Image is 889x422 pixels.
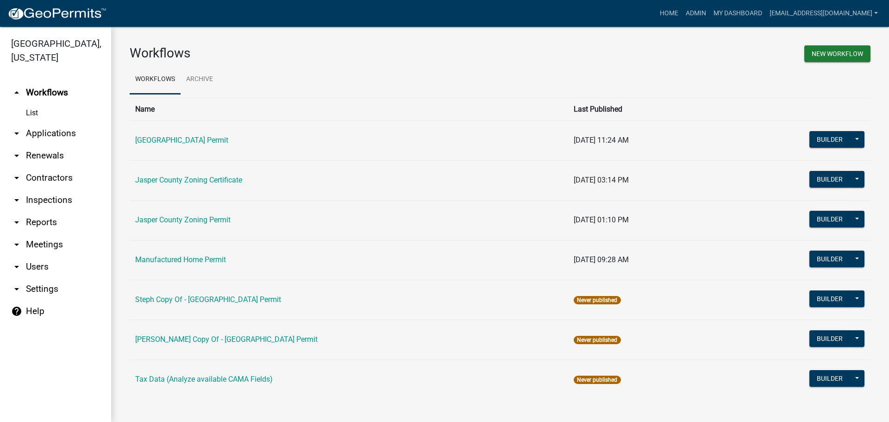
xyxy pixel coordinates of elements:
i: arrow_drop_down [11,150,22,161]
a: Workflows [130,65,181,94]
th: Name [130,98,568,120]
button: Builder [809,211,850,227]
button: Builder [809,131,850,148]
span: [DATE] 03:14 PM [574,176,629,184]
a: My Dashboard [710,5,766,22]
button: Builder [809,251,850,267]
a: Jasper County Zoning Certificate [135,176,242,184]
span: Never published [574,336,620,344]
a: Home [656,5,682,22]
span: [DATE] 11:24 AM [574,136,629,145]
a: Tax Data (Analyze available CAMA Fields) [135,375,273,384]
i: arrow_drop_down [11,128,22,139]
i: arrow_drop_up [11,87,22,98]
a: [GEOGRAPHIC_DATA] Permit [135,136,228,145]
span: Never published [574,296,620,304]
a: [PERSON_NAME] Copy Of - [GEOGRAPHIC_DATA] Permit [135,335,318,344]
span: Never published [574,376,620,384]
i: arrow_drop_down [11,172,22,183]
a: Manufactured Home Permit [135,255,226,264]
a: Jasper County Zoning Permit [135,215,231,224]
button: Builder [809,171,850,188]
button: Builder [809,290,850,307]
h3: Workflows [130,45,493,61]
i: help [11,306,22,317]
span: [DATE] 01:10 PM [574,215,629,224]
i: arrow_drop_down [11,195,22,206]
button: Builder [809,330,850,347]
th: Last Published [568,98,718,120]
button: Builder [809,370,850,387]
a: Steph Copy Of - [GEOGRAPHIC_DATA] Permit [135,295,281,304]
i: arrow_drop_down [11,217,22,228]
a: [EMAIL_ADDRESS][DOMAIN_NAME] [766,5,882,22]
span: [DATE] 09:28 AM [574,255,629,264]
a: Archive [181,65,219,94]
i: arrow_drop_down [11,261,22,272]
a: Admin [682,5,710,22]
i: arrow_drop_down [11,283,22,295]
i: arrow_drop_down [11,239,22,250]
button: New Workflow [804,45,870,62]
